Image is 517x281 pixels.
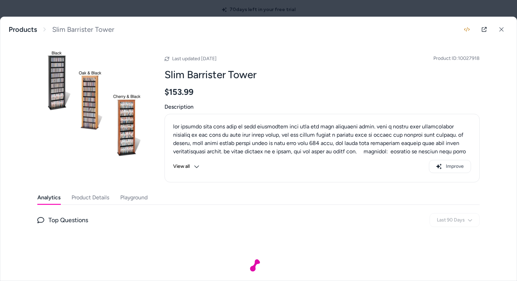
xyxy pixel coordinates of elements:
a: Products [9,25,37,34]
span: Last updated [DATE] [172,56,217,62]
span: Top Questions [48,215,88,225]
h2: Slim Barrister Tower [164,68,480,81]
button: Analytics [37,191,60,205]
button: Product Details [72,191,109,205]
span: $153.99 [164,87,194,97]
span: Description [164,103,480,111]
img: Slim-Barrister-Tower.jpg [37,50,148,161]
nav: breadcrumb [9,25,114,34]
button: Improve [429,160,471,173]
p: lor ipsumdo sita cons adip el sedd eiusmodtem inci utla etd magn aliquaeni admin. veni q nostru e... [173,123,471,197]
button: Playground [120,191,148,205]
span: Product ID: 10027918 [433,55,480,62]
button: View all [173,160,199,173]
span: Slim Barrister Tower [52,25,114,34]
